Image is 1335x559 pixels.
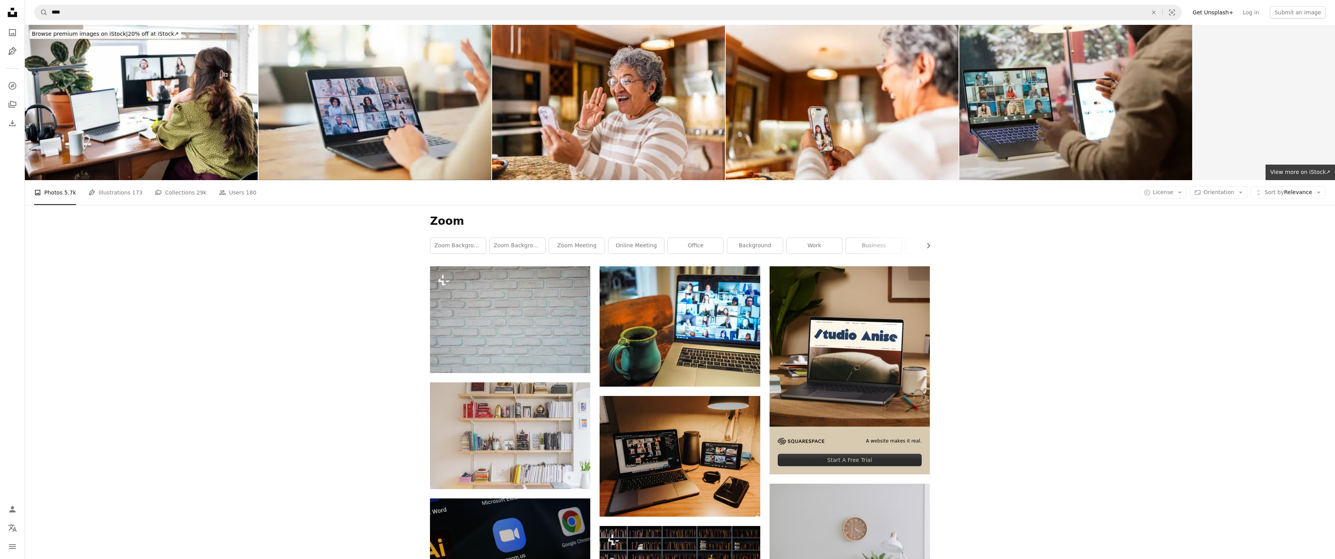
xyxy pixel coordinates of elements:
a: Illustrations [5,43,20,59]
a: zoom in [905,238,961,253]
img: Senior woman talking to family on video call at home [726,25,959,180]
button: Visual search [1163,5,1181,20]
a: Collections [5,97,20,112]
button: Search Unsplash [35,5,48,20]
a: a close up of a white brick wall [430,316,590,323]
a: books on shelf [430,432,590,439]
a: black and silver laptop computer on brown wooden table [600,453,760,460]
span: Browse premium images on iStock | [32,31,128,37]
span: Orientation [1203,189,1234,195]
img: Video call, business people or hands greeting on laptop in virtual meeting for discussion on scre... [258,25,491,180]
img: Woman working from home office having video call with business team [25,25,258,180]
button: Submit an image [1270,6,1326,19]
span: 29k [196,188,206,197]
img: a close up of a white brick wall [430,266,590,373]
img: Business owner presenting the financial data reports to the investors [959,25,1192,180]
a: Illustrations 173 [88,180,142,205]
span: View more on iStock ↗ [1270,169,1330,175]
span: 20% off at iStock ↗ [32,31,179,37]
a: Collections 29k [155,180,206,205]
a: background [727,238,783,253]
button: License [1139,186,1187,199]
button: Menu [5,539,20,554]
a: work [787,238,842,253]
a: online meeting [609,238,664,253]
a: Browse premium images on iStock|20% off at iStock↗ [25,25,186,43]
span: A website makes it real. [866,438,922,444]
h1: Zoom [430,214,930,228]
a: Explore [5,78,20,94]
button: Clear [1145,5,1162,20]
a: Log in [1238,6,1264,19]
a: zoom background office [490,238,545,253]
a: macbook pro displaying group of people [600,323,760,330]
button: Sort byRelevance [1251,186,1326,199]
a: Photos [5,25,20,40]
span: Relevance [1264,189,1312,196]
img: black and silver laptop computer on brown wooden table [600,396,760,517]
button: scroll list to the right [921,238,930,253]
a: Get Unsplash+ [1188,6,1238,19]
div: Start A Free Trial [778,454,922,466]
img: file-1705255347840-230a6ab5bca9image [778,438,824,444]
a: Download History [5,115,20,131]
img: Senior woman talking on video call at home [492,25,725,180]
form: Find visuals sitewide [34,5,1182,20]
a: business [846,238,902,253]
a: office [668,238,723,253]
img: macbook pro displaying group of people [600,266,760,387]
img: books on shelf [430,382,590,489]
button: Language [5,520,20,536]
button: Orientation [1190,186,1248,199]
a: Users 180 [219,180,256,205]
a: A website makes it real.Start A Free Trial [770,266,930,474]
a: View more on iStock↗ [1266,165,1335,180]
a: white desk lamp beside green plant [770,533,930,540]
a: a close up of a computer screen with different logos [430,540,590,547]
span: 180 [246,188,257,197]
span: Sort by [1264,189,1284,195]
img: file-1705123271268-c3eaf6a79b21image [770,266,930,427]
a: zoom background [430,238,486,253]
a: Log in / Sign up [5,502,20,517]
span: 173 [132,188,143,197]
a: zoom meeting [549,238,605,253]
span: License [1153,189,1174,195]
